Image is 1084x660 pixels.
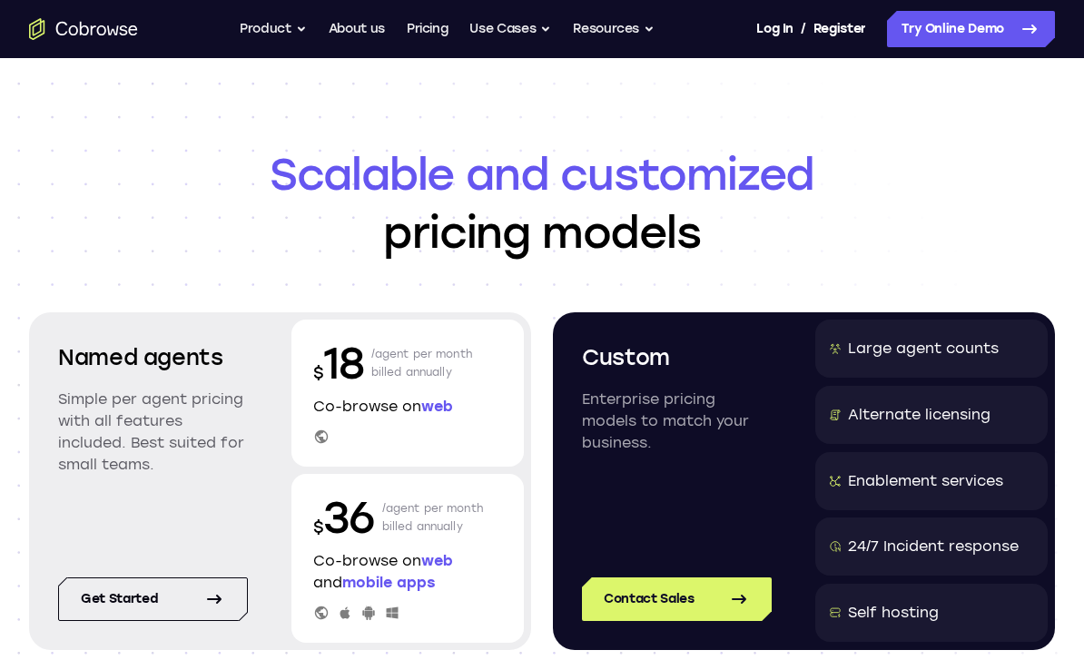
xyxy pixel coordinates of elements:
[382,488,484,547] p: /agent per month billed annually
[29,18,138,40] a: Go to the home page
[582,389,772,454] p: Enterprise pricing models to match your business.
[848,404,990,426] div: Alternate licensing
[313,517,324,537] span: $
[29,145,1055,261] h1: pricing models
[58,577,248,621] a: Get started
[29,145,1055,203] span: Scalable and customized
[421,398,453,415] span: web
[573,11,655,47] button: Resources
[756,11,793,47] a: Log In
[801,18,806,40] span: /
[582,577,772,621] a: Contact Sales
[313,550,503,594] p: Co-browse on and
[313,363,324,383] span: $
[848,536,1019,557] div: 24/7 Incident response
[58,341,248,374] h2: Named agents
[848,602,939,624] div: Self hosting
[848,338,999,360] div: Large agent counts
[407,11,448,47] a: Pricing
[421,552,453,569] span: web
[582,341,772,374] h2: Custom
[313,488,375,547] p: 36
[313,396,503,418] p: Co-browse on
[469,11,551,47] button: Use Cases
[313,334,364,392] p: 18
[240,11,307,47] button: Product
[371,334,473,392] p: /agent per month billed annually
[813,11,866,47] a: Register
[58,389,248,476] p: Simple per agent pricing with all features included. Best suited for small teams.
[848,470,1003,492] div: Enablement services
[887,11,1055,47] a: Try Online Demo
[329,11,385,47] a: About us
[342,574,435,591] span: mobile apps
